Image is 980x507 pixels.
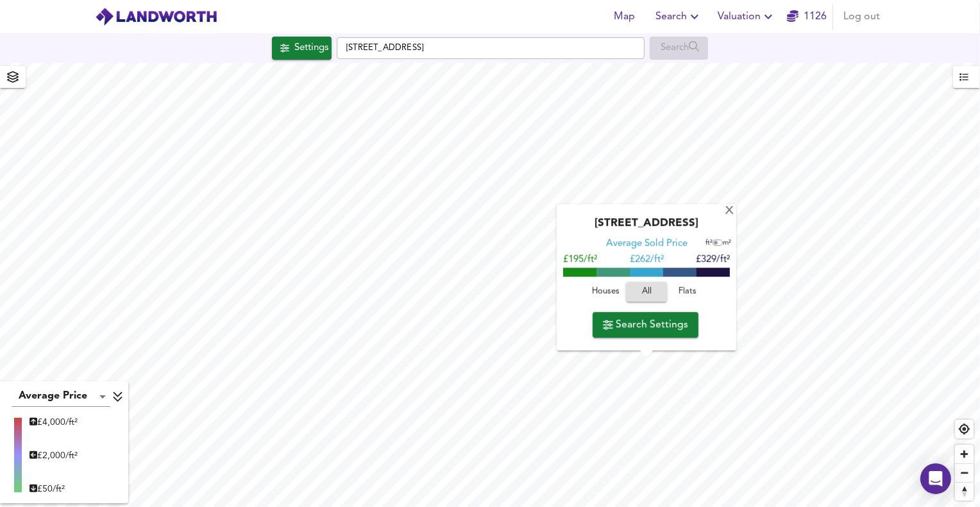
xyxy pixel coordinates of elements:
[603,316,688,334] span: Search Settings
[588,285,623,300] span: Houses
[955,464,974,482] span: Zoom out
[718,8,776,26] span: Valuation
[626,282,667,302] button: All
[30,483,78,495] div: £ 50/ft²
[696,255,730,265] span: £329/ft²
[604,4,645,30] button: Map
[563,218,730,238] div: [STREET_ADDRESS]
[593,312,698,338] button: Search Settings
[705,240,713,247] span: ft²
[843,8,880,26] span: Log out
[667,282,708,302] button: Flats
[337,37,645,59] input: Enter a location...
[95,7,217,26] img: logo
[30,449,78,462] div: £ 2,000/ft²
[955,445,974,463] button: Zoom in
[585,282,626,302] button: Houses
[563,255,597,265] span: £195/ft²
[723,240,731,247] span: m²
[12,386,110,407] div: Average Price
[787,8,827,26] a: 1126
[838,4,885,30] button: Log out
[655,8,702,26] span: Search
[650,37,708,60] div: Enable a Source before running a Search
[955,463,974,482] button: Zoom out
[786,4,827,30] button: 1126
[30,416,78,429] div: £ 4,000/ft²
[650,4,707,30] button: Search
[609,8,640,26] span: Map
[606,238,688,251] div: Average Sold Price
[955,420,974,438] button: Find my location
[955,482,974,501] button: Reset bearing to north
[713,4,781,30] button: Valuation
[920,463,951,494] div: Open Intercom Messenger
[724,205,735,218] div: X
[630,255,664,265] span: £ 262/ft²
[294,40,328,56] div: Settings
[272,37,332,60] button: Settings
[670,285,705,300] span: Flats
[272,37,332,60] div: Click to configure Search Settings
[632,285,661,300] span: All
